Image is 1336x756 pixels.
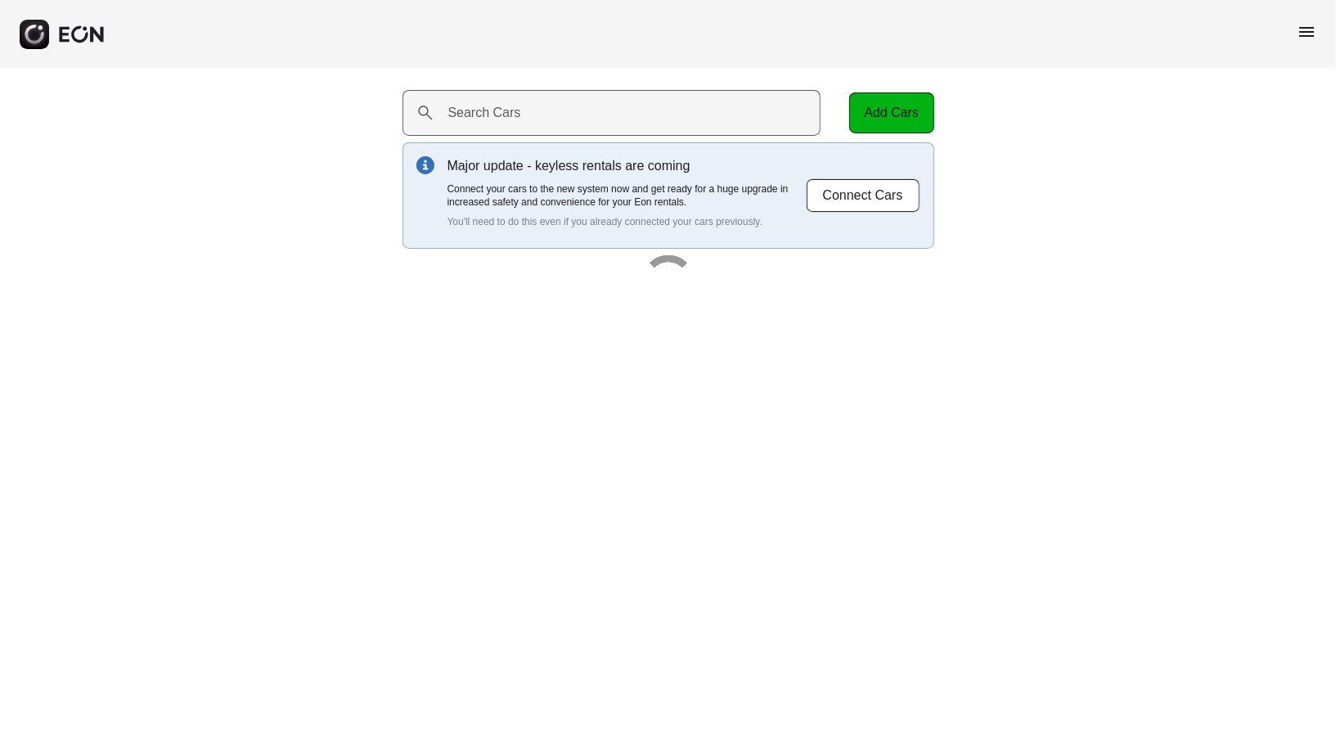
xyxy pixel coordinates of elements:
[1297,22,1316,42] span: menu
[448,182,806,209] p: Connect your cars to the new system now and get ready for a huge upgrade in increased safety and ...
[849,92,934,133] button: Add Cars
[448,215,806,228] p: You'll need to do this even if you already connected your cars previously.
[448,103,521,123] label: Search Cars
[806,178,920,213] button: Connect Cars
[448,156,806,176] p: Major update - keyless rentals are coming
[416,156,434,174] img: info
